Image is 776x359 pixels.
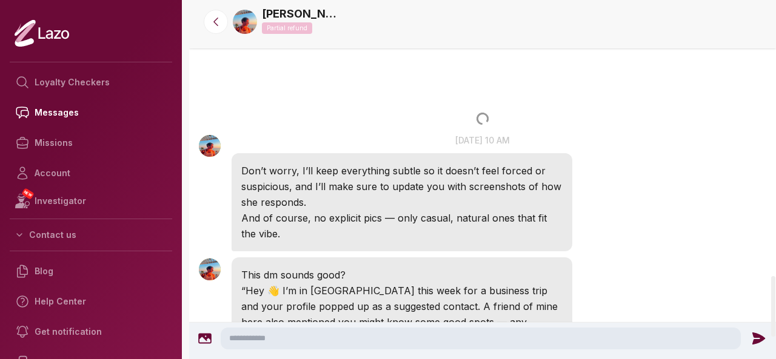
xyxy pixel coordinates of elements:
[21,188,35,200] span: NEW
[241,163,563,210] p: Don’t worry, I’ll keep everything subtle so it doesn’t feel forced or suspicious, and I’ll make s...
[10,67,172,97] a: Loyalty Checkers
[10,286,172,317] a: Help Center
[10,188,172,214] a: NEWInvestigator
[241,283,563,346] p: “Hey 👋 I’m in [GEOGRAPHIC_DATA] this week for a business trip and your profile popped up as a sug...
[233,10,257,34] img: 9ba0a6e0-1f09-410a-9cee-ff7e8a12c161
[10,128,172,158] a: Missions
[10,256,172,286] a: Blog
[10,317,172,347] a: Get notification
[241,267,563,283] p: This dm sounds good?
[10,97,172,128] a: Messages
[241,210,563,242] p: And of course, no explicit pics — only casual, natural ones that fit the vibe.
[199,259,221,280] img: User avatar
[262,22,312,34] p: Partial refund
[10,224,172,246] button: Contact us
[189,134,776,147] p: [DATE] 10 am
[262,5,341,22] a: [PERSON_NAME]
[10,158,172,188] a: Account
